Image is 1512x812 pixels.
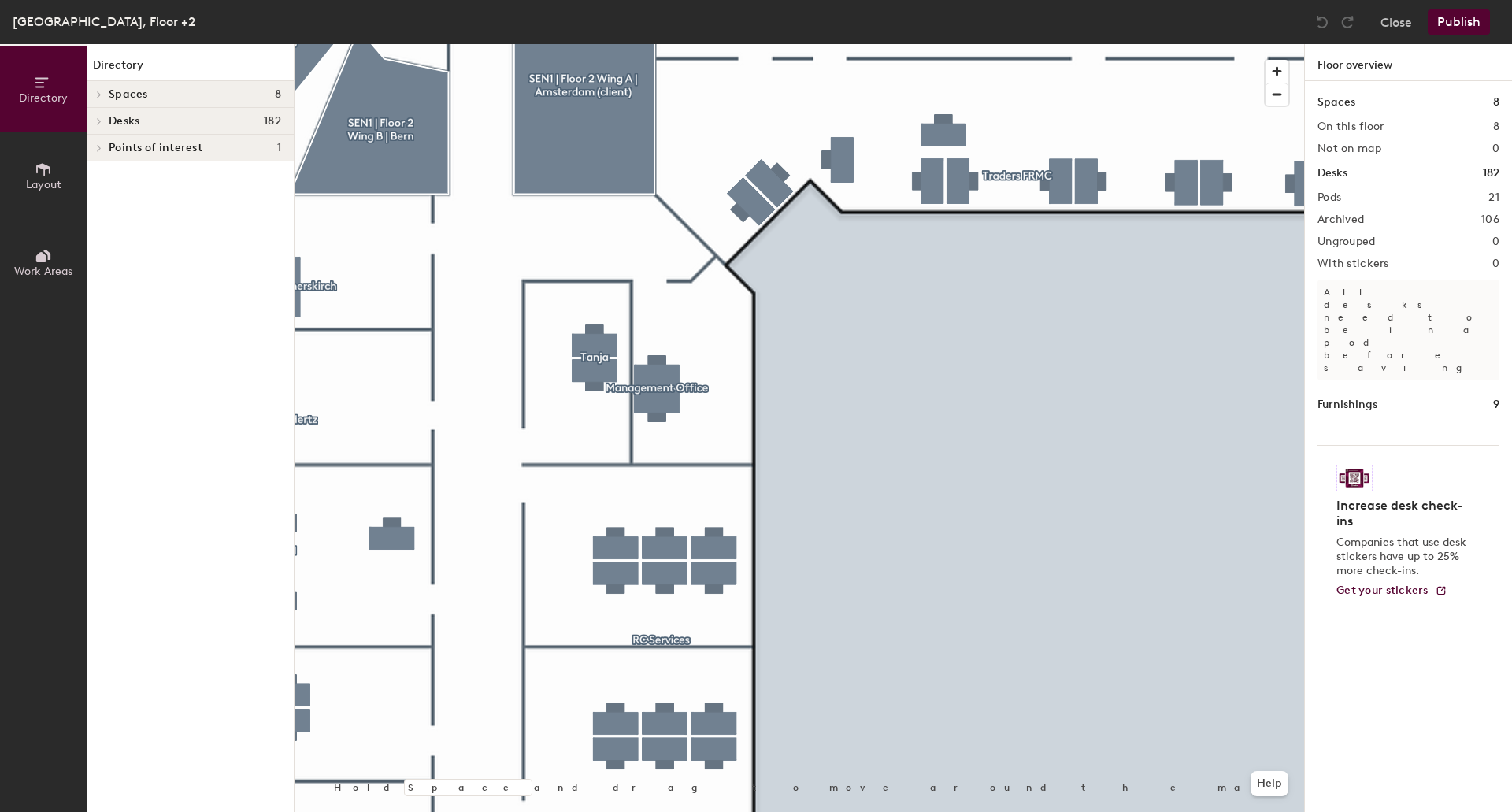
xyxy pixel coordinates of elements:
h1: Spaces [1317,94,1355,111]
span: 182 [264,115,281,128]
div: [GEOGRAPHIC_DATA], Floor +2 [13,12,195,32]
h1: Directory [87,57,294,81]
h1: 9 [1493,396,1499,413]
h2: Ungrouped [1317,235,1376,248]
span: Get your stickers [1336,584,1429,597]
img: Redo [1340,14,1355,30]
button: Close [1380,9,1412,35]
h1: Floor overview [1305,44,1512,81]
span: Layout [26,178,61,191]
span: Spaces [109,88,148,101]
span: Work Areas [14,265,72,278]
h2: Pods [1317,191,1341,204]
button: Publish [1428,9,1490,35]
p: All desks need to be in a pod before saving [1317,280,1499,380]
h2: 0 [1492,258,1499,270]
h1: Furnishings [1317,396,1377,413]
h2: With stickers [1317,258,1389,270]
span: 8 [275,88,281,101]
h1: 8 [1493,94,1499,111]
h4: Increase desk check-ins [1336,498,1471,529]
h1: Desks [1317,165,1347,182]
h2: Archived [1317,213,1364,226]
h2: On this floor [1317,121,1384,133]
p: Companies that use desk stickers have up to 25% more check-ins. [1336,536,1471,578]
h2: 0 [1492,235,1499,248]
button: Help [1251,771,1288,796]
span: Desks [109,115,139,128]
h2: Not on map [1317,143,1381,155]
span: 1 [277,142,281,154]
span: Points of interest [109,142,202,154]
h2: 0 [1492,143,1499,155]
h2: 106 [1481,213,1499,226]
a: Get your stickers [1336,584,1447,598]
span: Directory [19,91,68,105]
h2: 21 [1488,191,1499,204]
img: Undo [1314,14,1330,30]
img: Sticker logo [1336,465,1373,491]
h1: 182 [1483,165,1499,182]
h2: 8 [1493,121,1499,133]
